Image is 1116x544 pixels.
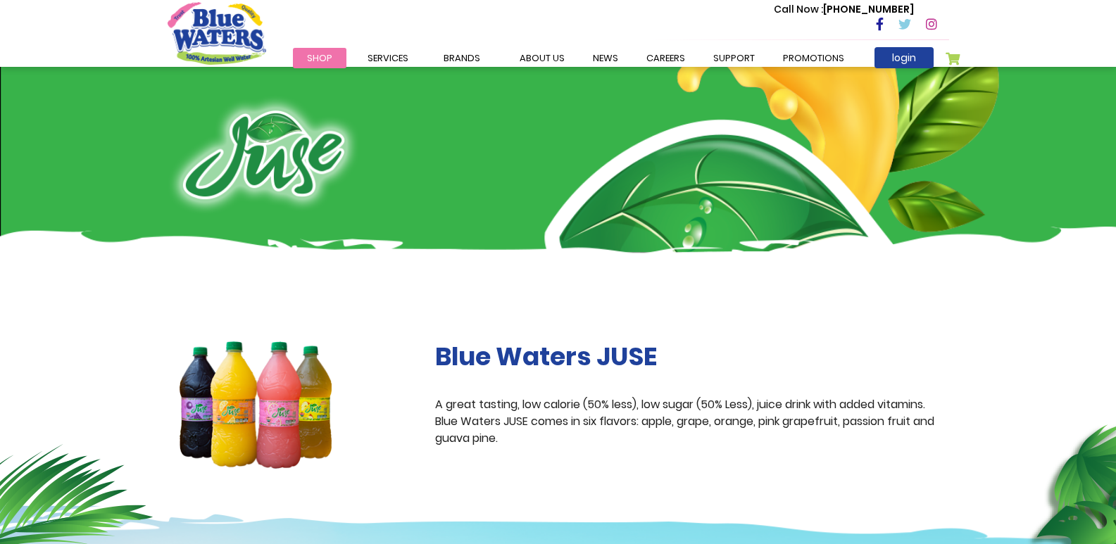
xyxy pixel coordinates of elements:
img: juse-logo.png [168,95,360,215]
h2: Blue Waters JUSE [435,341,949,372]
span: Shop [307,51,332,65]
span: Brands [444,51,480,65]
a: support [699,48,769,68]
a: News [579,48,632,68]
a: careers [632,48,699,68]
p: A great tasting, low calorie (50% less), low sugar (50% Less), juice drink with added vitamins. B... [435,396,949,447]
a: login [874,47,934,68]
a: store logo [168,2,266,64]
p: [PHONE_NUMBER] [774,2,914,17]
span: Services [368,51,408,65]
a: Promotions [769,48,858,68]
span: Call Now : [774,2,823,16]
a: about us [506,48,579,68]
